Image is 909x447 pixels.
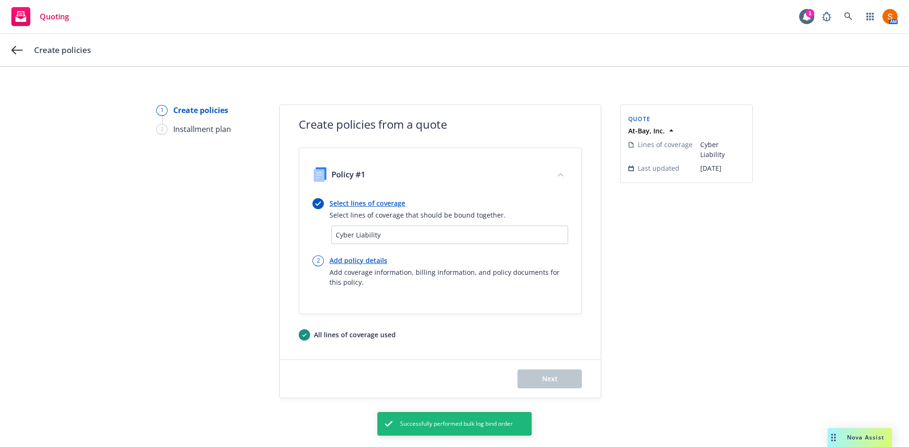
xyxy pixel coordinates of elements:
div: 1 [806,9,814,18]
span: Create policies from a quote [299,116,582,132]
span: Last updated [638,163,679,173]
button: collapse content [553,167,568,182]
span: Create policies [34,44,91,56]
a: Quoting [8,3,73,30]
span: Lines of coverage [638,140,693,149]
span: Cyber Liability [700,140,745,159]
span: [DATE] [700,163,745,173]
a: Switch app [861,7,880,26]
h1: Policy #1 [331,169,365,179]
a: Add policy details [330,255,568,265]
div: 2 [156,124,168,135]
div: Cyber Liability [336,230,564,240]
div: Drag to move [828,428,839,447]
div: Create policies [173,105,228,116]
div: 1 [156,105,168,116]
div: 2 [312,255,324,266]
button: Nova Assist [828,428,892,447]
button: Next [517,369,582,388]
a: Report a Bug [817,7,836,26]
a: Select lines of coverage [330,198,506,208]
div: Select lines of coverage that should be bound together. [330,210,506,220]
div: Policy #1collapse content [301,156,579,194]
div: All lines of coverage used [314,330,396,340]
span: Quoting [40,13,69,20]
img: photo [882,9,898,24]
span: Nova Assist [847,433,884,441]
div: Add coverage information, billing information, and policy documents for this policy. [330,267,568,287]
span: Next [542,374,558,383]
span: Quote [628,115,651,123]
strong: At-Bay, Inc. [628,126,665,135]
span: Successfully performed bulk log bind order [400,420,513,428]
div: Installment plan [173,123,231,135]
a: Search [839,7,858,26]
